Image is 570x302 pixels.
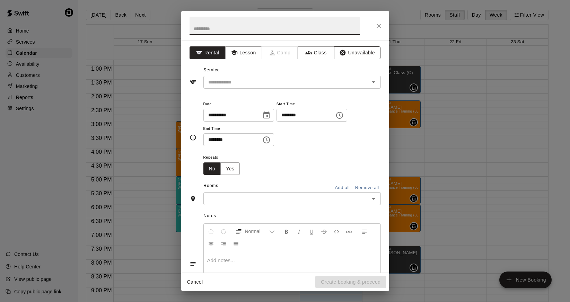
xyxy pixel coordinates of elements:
[318,225,330,238] button: Format Strikethrough
[333,108,347,122] button: Choose time, selected time is 3:30 PM
[343,225,355,238] button: Insert Link
[331,183,353,193] button: Add all
[190,195,196,202] svg: Rooms
[203,183,218,188] span: Rooms
[306,225,317,238] button: Format Underline
[190,134,196,141] svg: Timing
[260,108,273,122] button: Choose date, selected date is Aug 21, 2025
[298,46,334,59] button: Class
[190,46,226,59] button: Rental
[262,46,298,59] span: Camps can only be created in the Services page
[203,211,380,222] span: Notes
[218,238,229,250] button: Right Align
[203,162,221,175] button: No
[203,100,274,109] span: Date
[334,46,380,59] button: Unavailable
[281,225,292,238] button: Format Bold
[277,100,347,109] span: Start Time
[233,225,278,238] button: Formatting Options
[220,162,240,175] button: Yes
[369,77,378,87] button: Open
[353,183,381,193] button: Remove all
[260,133,273,147] button: Choose time, selected time is 4:00 PM
[205,225,217,238] button: Undo
[205,238,217,250] button: Center Align
[218,225,229,238] button: Redo
[245,228,269,235] span: Normal
[203,124,274,134] span: End Time
[230,238,242,250] button: Justify Align
[190,79,196,86] svg: Service
[203,162,240,175] div: outlined button group
[372,20,385,32] button: Close
[190,260,196,267] svg: Notes
[203,68,220,72] span: Service
[225,46,262,59] button: Lesson
[293,225,305,238] button: Format Italics
[369,194,378,204] button: Open
[184,276,206,288] button: Cancel
[331,225,342,238] button: Insert Code
[203,153,246,162] span: Repeats
[359,225,370,238] button: Left Align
